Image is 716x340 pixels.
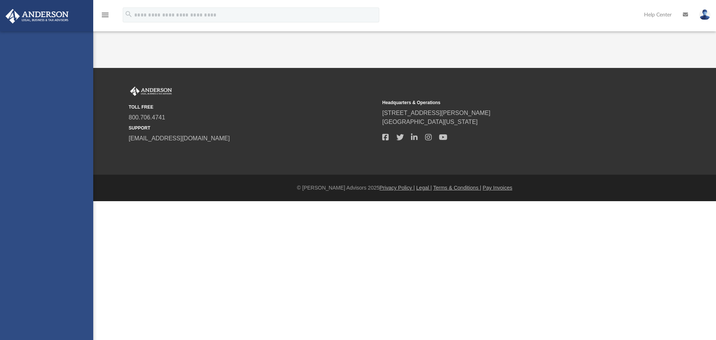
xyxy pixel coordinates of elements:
small: SUPPORT [129,125,377,131]
img: Anderson Advisors Platinum Portal [3,9,71,24]
img: Anderson Advisors Platinum Portal [129,87,173,96]
small: Headquarters & Operations [382,99,631,106]
a: Pay Invoices [483,185,512,191]
a: [EMAIL_ADDRESS][DOMAIN_NAME] [129,135,230,141]
img: User Pic [699,9,710,20]
div: © [PERSON_NAME] Advisors 2025 [93,184,716,192]
a: menu [101,14,110,19]
i: search [125,10,133,18]
small: TOLL FREE [129,104,377,110]
a: 800.706.4741 [129,114,165,121]
a: [GEOGRAPHIC_DATA][US_STATE] [382,119,478,125]
a: [STREET_ADDRESS][PERSON_NAME] [382,110,490,116]
a: Privacy Policy | [380,185,415,191]
i: menu [101,10,110,19]
a: Legal | [416,185,432,191]
a: Terms & Conditions | [433,185,481,191]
